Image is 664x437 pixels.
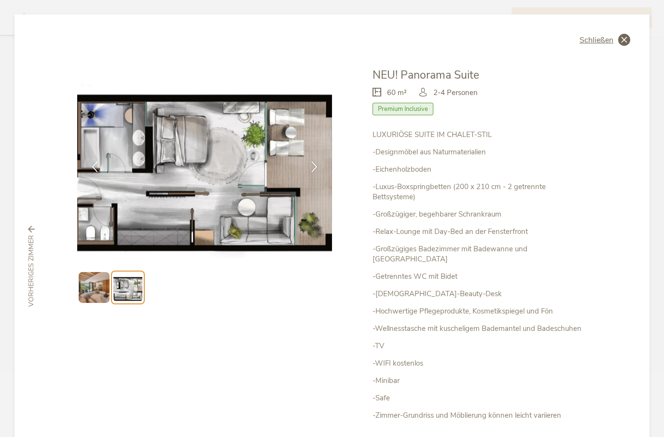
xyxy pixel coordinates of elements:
[373,130,587,140] p: LUXURIÖSE SUITE IM CHALET-STIL
[387,88,407,98] span: 60 m²
[27,235,36,307] span: vorheriges Zimmer
[433,88,478,98] span: 2-4 Personen
[113,273,142,302] img: Preview
[373,209,587,219] p: -Großzügiger, begehbarer Schrankraum
[373,358,587,369] p: -WIFI kostenlos
[373,103,433,115] span: Premium Inclusive
[373,182,587,202] p: -Luxus-Boxspringbetten (200 x 210 cm - 2 getrennte Bettsysteme)
[373,272,587,282] p: -Getrenntes WC mit Bidet
[77,68,332,259] img: NEU! Panorama Suite
[373,227,587,237] p: -Relax-Lounge mit Day-Bed an der Fensterfront
[373,164,587,175] p: -Eichenholzboden
[373,244,587,264] p: -Großzügiges Badezimmer mit Badewanne und [GEOGRAPHIC_DATA]
[373,341,587,351] p: -TV
[373,306,587,316] p: -Hochwertige Pflegeprodukte, Kosmetikspiegel und Fön
[373,324,587,334] p: -Wellnesstasche mit kuscheligem Bademantel und Badeschuhen
[373,147,587,157] p: -Designmöbel aus Naturmaterialien
[580,36,613,44] span: Schließen
[79,272,110,303] img: Preview
[373,289,587,299] p: -[DEMOGRAPHIC_DATA]-Beauty-Desk
[373,68,479,82] span: NEU! Panorama Suite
